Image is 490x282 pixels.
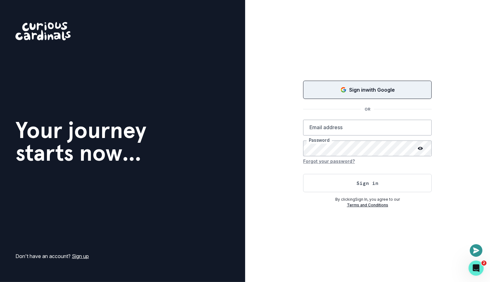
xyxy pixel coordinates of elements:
[15,119,147,164] h1: Your journey starts now...
[469,261,484,276] iframe: Intercom live chat
[303,197,432,202] p: By clicking Sign In , you agree to our
[303,156,355,166] button: Forgot your password?
[303,174,432,192] button: Sign in
[347,203,388,207] a: Terms and Conditions
[15,22,71,40] img: Curious Cardinals Logo
[361,106,374,112] p: OR
[470,244,482,257] button: Open or close messaging widget
[303,81,432,99] button: Sign in with Google (GSuite)
[481,261,487,266] span: 2
[15,252,89,260] p: Don't have an account?
[349,86,395,94] p: Sign in with Google
[72,253,89,259] a: Sign up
